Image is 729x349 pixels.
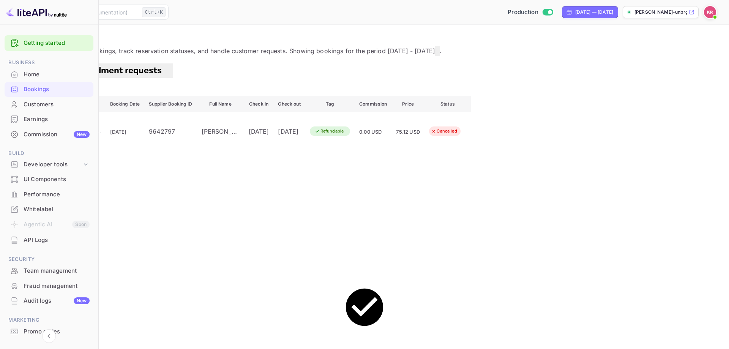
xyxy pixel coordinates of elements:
[24,282,90,291] div: Fraud management
[5,233,93,248] div: API Logs
[391,96,424,112] th: Price
[5,149,93,158] span: Build
[435,46,440,56] button: Change date range
[5,294,93,308] a: Audit logsNew
[5,112,93,127] div: Earnings
[149,127,192,136] div: 9642797
[5,202,93,217] div: Whitelabel
[5,187,93,202] div: Performance
[24,100,90,109] div: Customers
[5,35,93,51] div: Getting started
[634,9,687,16] p: [PERSON_NAME]-unbrg.[PERSON_NAME]...
[424,96,471,112] th: Status
[142,7,166,17] div: Ctrl+K
[110,129,127,135] span: [DATE]
[575,9,613,16] div: [DATE] — [DATE]
[249,127,269,136] div: [DATE]
[5,82,93,96] a: Bookings
[106,96,145,112] th: Booking Date
[197,96,244,112] th: Full Name
[9,63,720,78] div: account-settings tabs
[24,205,90,214] div: Whitelabel
[24,85,90,94] div: Bookings
[71,65,162,76] span: Amendment requests
[5,316,93,324] span: Marketing
[5,324,93,339] div: Promo codes
[24,70,90,79] div: Home
[505,8,556,17] div: Switch to Sandbox mode
[5,158,93,171] div: Developer tools
[5,172,93,187] div: UI Components
[202,127,240,136] div: Iopu Brian
[74,131,90,138] div: New
[9,96,471,150] table: booking table
[310,126,349,136] div: Refundable
[5,233,93,247] a: API Logs
[5,255,93,264] span: Security
[24,39,90,47] a: Getting started
[5,279,93,294] div: Fraud management
[24,160,82,169] div: Developer tools
[24,130,90,139] div: Commission
[704,6,716,18] img: Kobus Roux
[426,126,462,136] div: Cancelled
[6,6,67,18] img: LiteAPI logo
[42,329,56,343] button: Collapse navigation
[5,82,93,97] div: Bookings
[74,297,90,304] div: New
[24,327,90,336] div: Promo codes
[24,236,90,245] div: API Logs
[24,175,90,184] div: UI Components
[508,8,538,17] span: Production
[24,190,90,199] div: Performance
[24,297,90,305] div: Audit logs
[24,115,90,124] div: Earnings
[5,279,93,293] a: Fraud management
[244,96,274,112] th: Check in
[5,324,93,338] a: Promo codes
[388,47,435,55] span: [DATE] - [DATE]
[5,112,93,126] a: Earnings
[144,96,197,112] th: Supplier Booking ID
[9,34,720,43] p: Bookings
[396,129,420,135] span: 75.12 USD
[5,172,93,186] a: UI Components
[5,67,93,81] a: Home
[5,127,93,142] div: CommissionNew
[5,127,93,141] a: CommissionNew
[9,46,720,56] p: View and manage all hotel bookings, track reservation statuses, and handle customer requests. Sho...
[5,97,93,112] div: Customers
[359,129,382,135] span: 0.00 USD
[278,127,300,136] div: [DATE]
[305,96,355,112] th: Tag
[5,264,93,278] a: Team management
[5,202,93,216] a: Whitelabel
[5,67,93,82] div: Home
[5,58,93,67] span: Business
[273,96,305,112] th: Check out
[5,97,93,111] a: Customers
[5,187,93,201] a: Performance
[355,96,391,112] th: Commission
[24,267,90,275] div: Team management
